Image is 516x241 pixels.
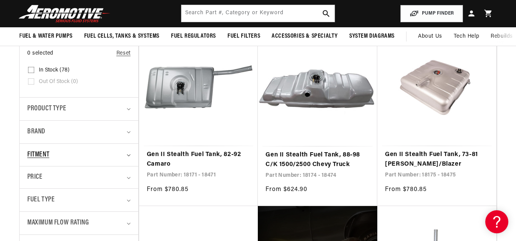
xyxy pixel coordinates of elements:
[272,32,338,40] span: Accessories & Specialty
[448,27,485,46] summary: Tech Help
[266,27,343,45] summary: Accessories & Specialty
[343,27,400,45] summary: System Diagrams
[13,27,78,45] summary: Fuel & Water Pumps
[418,33,442,39] span: About Us
[39,78,78,85] span: Out of stock (0)
[349,32,395,40] span: System Diagrams
[27,150,49,161] span: Fitment
[181,5,335,22] input: Search by Part Number, Category or Keyword
[116,49,131,58] a: Reset
[27,49,53,58] span: 0 selected
[27,172,42,183] span: Price
[27,166,131,188] summary: Price
[412,27,448,46] a: About Us
[400,5,463,22] button: PUMP FINDER
[78,27,165,45] summary: Fuel Cells, Tanks & Systems
[385,150,489,170] a: Gen II Stealth Fuel Tank, 73-81 [PERSON_NAME]/Blazer
[27,194,55,206] span: Fuel Type
[491,32,513,41] span: Rebuilds
[222,27,266,45] summary: Fuel Filters
[27,121,131,143] summary: Brand (0 selected)
[27,98,131,120] summary: Product type (0 selected)
[84,32,159,40] span: Fuel Cells, Tanks & Systems
[27,212,131,234] summary: Maximum Flow Rating (0 selected)
[147,150,251,170] a: Gen II Stealth Fuel Tank, 82-92 Camaro
[27,103,66,115] span: Product type
[318,5,335,22] button: search button
[265,150,370,170] a: Gen II Stealth Fuel Tank, 88-98 C/K 1500/2500 Chevy Truck
[19,32,73,40] span: Fuel & Water Pumps
[454,32,479,41] span: Tech Help
[27,218,89,229] span: Maximum Flow Rating
[17,5,113,23] img: Aeromotive
[39,67,70,74] span: In stock (78)
[27,144,131,166] summary: Fitment (0 selected)
[27,189,131,211] summary: Fuel Type (0 selected)
[27,126,45,138] span: Brand
[171,32,216,40] span: Fuel Regulators
[165,27,222,45] summary: Fuel Regulators
[227,32,260,40] span: Fuel Filters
